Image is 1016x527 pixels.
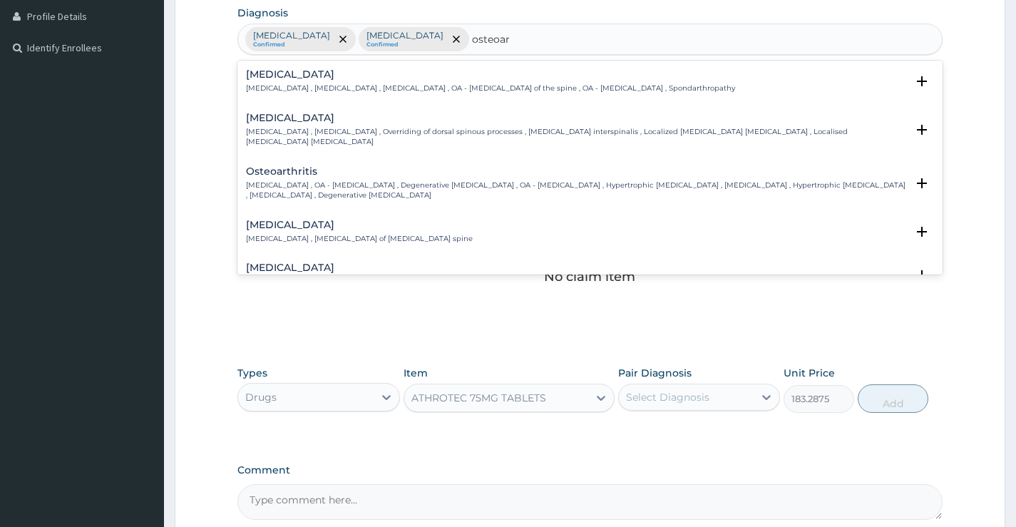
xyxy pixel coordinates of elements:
div: Drugs [245,390,277,404]
h4: [MEDICAL_DATA] [246,220,473,230]
p: [MEDICAL_DATA] [253,30,330,41]
p: [MEDICAL_DATA] , [MEDICAL_DATA] , [MEDICAL_DATA] , OA - [MEDICAL_DATA] of the spine , OA - [MEDIC... [246,83,735,93]
i: open select status [913,73,930,90]
small: Confirmed [366,41,443,48]
h4: [MEDICAL_DATA] [246,113,906,123]
i: open select status [913,175,930,192]
span: remove selection option [337,33,349,46]
p: No claim item [544,270,635,284]
i: open select status [913,223,930,240]
label: Unit Price [784,366,835,380]
div: ATHROTEC 75MG TABLETS [411,391,546,405]
label: Diagnosis [237,6,288,20]
p: [MEDICAL_DATA] [366,30,443,41]
h4: Osteoarthritis [246,166,906,177]
small: Confirmed [253,41,330,48]
i: open select status [913,267,930,284]
span: remove selection option [450,33,463,46]
h4: [MEDICAL_DATA] [246,69,735,80]
label: Pair Diagnosis [618,366,692,380]
div: Select Diagnosis [626,390,709,404]
h4: [MEDICAL_DATA] [246,262,638,273]
p: [MEDICAL_DATA] , [MEDICAL_DATA] , Overriding of dorsal spinous processes , [MEDICAL_DATA] intersp... [246,127,906,148]
label: Types [237,367,267,379]
label: Comment [237,464,943,476]
label: Item [404,366,428,380]
i: open select status [913,121,930,138]
p: [MEDICAL_DATA] , OA - [MEDICAL_DATA] , Degenerative [MEDICAL_DATA] , OA - [MEDICAL_DATA] , Hypert... [246,180,906,201]
p: [MEDICAL_DATA] , [MEDICAL_DATA] of [MEDICAL_DATA] spine [246,234,473,244]
button: Add [858,384,928,413]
